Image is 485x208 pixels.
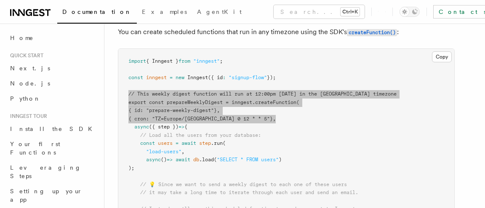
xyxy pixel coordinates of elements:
span: ( [296,99,299,105]
span: Examples [142,8,187,15]
span: step [199,140,211,146]
span: "load-users" [146,149,181,155]
span: = [170,75,173,80]
span: inngest [232,99,252,105]
button: Search...Ctrl+K [274,5,365,19]
span: ; [220,58,223,64]
span: .createFunction [252,99,296,105]
a: createFunction() [347,28,397,36]
span: : [140,107,143,113]
a: AgentKit [192,3,247,23]
span: = [176,140,179,146]
span: "inngest" [193,58,220,64]
a: Python [7,91,99,106]
span: Home [10,34,34,42]
span: ( [214,157,217,163]
a: Home [7,30,99,45]
span: from [179,58,190,64]
a: Install the SDK [7,121,99,136]
p: You can create scheduled functions that run in any timezone using the SDK's : [118,26,455,38]
button: Copy [432,51,452,62]
a: Leveraging Steps [7,160,99,184]
span: { [184,124,187,130]
a: Your first Functions [7,136,99,160]
span: "SELECT * FROM users" [217,157,279,163]
span: ({ step }) [149,124,179,130]
span: ); [128,165,134,171]
span: { cron [128,116,146,122]
span: Node.js [10,80,50,87]
span: "TZ=Europe/[GEOGRAPHIC_DATA] 0 12 * * 5" [152,116,270,122]
span: Next.js [10,65,50,72]
span: => [167,157,173,163]
span: Your first Functions [10,141,60,156]
span: Quick start [7,52,43,59]
span: => [179,124,184,130]
a: Examples [137,3,192,23]
span: prepareWeeklyDigest [167,99,223,105]
span: const [128,75,143,80]
a: Node.js [7,76,99,91]
span: async [146,157,161,163]
span: = [226,99,229,105]
span: .run [211,140,223,146]
span: new [176,75,184,80]
span: "prepare-weekly-digest" [146,107,214,113]
span: } [270,116,273,122]
span: { id [128,107,140,113]
span: Documentation [62,8,132,15]
span: Install the SDK [10,125,97,132]
span: ({ id [208,75,223,80]
span: () [161,157,167,163]
code: createFunction() [347,29,397,36]
span: // it may take a long time to iterate through each user and send an email. [140,189,358,195]
span: const [149,99,164,105]
span: Inngest tour [7,113,47,120]
span: Leveraging Steps [10,164,81,179]
a: Next.js [7,61,99,76]
span: // 💡 Since we want to send a weekly digest to each one of these users [140,181,347,187]
span: import [128,58,146,64]
span: }); [267,75,276,80]
span: users [158,140,173,146]
button: Toggle dark mode [400,7,420,17]
span: Python [10,95,41,102]
span: .load [199,157,214,163]
span: AgentKit [197,8,242,15]
span: await [181,140,196,146]
span: export [128,99,146,105]
a: Setting up your app [7,184,99,207]
span: "signup-flow" [229,75,267,80]
span: , [217,107,220,113]
span: : [223,75,226,80]
span: db [193,157,199,163]
span: { Inngest } [146,58,179,64]
span: Setting up your app [10,188,83,203]
span: const [140,140,155,146]
span: , [273,116,276,122]
span: ) [279,157,282,163]
span: // This weekly digest function will run at 12:00pm [DATE] in the [GEOGRAPHIC_DATA] timezone [128,91,397,97]
span: // Load all the users from your database: [140,132,261,138]
span: } [214,107,217,113]
span: await [176,157,190,163]
span: inngest [146,75,167,80]
kbd: Ctrl+K [341,8,360,16]
span: ( [223,140,226,146]
span: : [146,116,149,122]
a: Documentation [57,3,137,24]
span: Inngest [187,75,208,80]
span: async [134,124,149,130]
span: , [181,149,184,155]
